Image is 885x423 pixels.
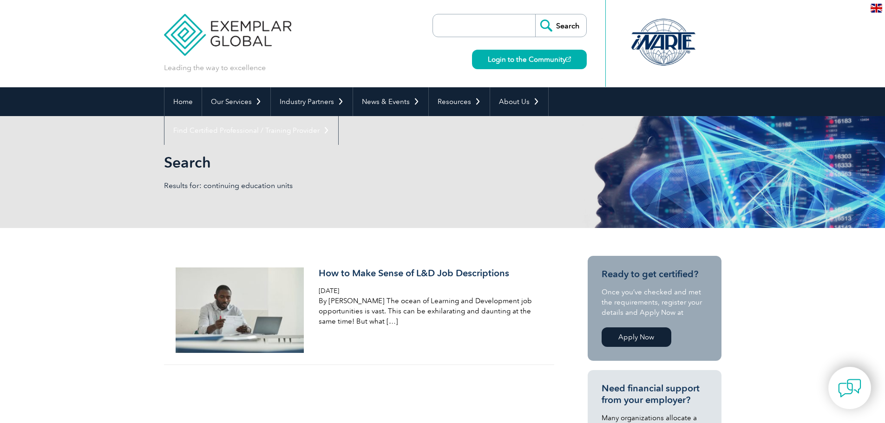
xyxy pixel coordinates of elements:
[602,327,671,347] a: Apply Now
[429,87,490,116] a: Resources
[164,63,266,73] p: Leading the way to excellence
[176,267,304,353] img: pexels-andy-barbour-6684374-300x200.jpg
[602,287,708,318] p: Once you’ve checked and met the requirements, register your details and Apply Now at
[164,116,338,145] a: Find Certified Professional / Training Provider
[164,256,554,365] a: How to Make Sense of L&D Job Descriptions [DATE] By [PERSON_NAME] The ocean of Learning and Devel...
[602,383,708,406] h3: Need financial support from your employer?
[838,377,861,400] img: contact-chat.png
[319,287,339,295] span: [DATE]
[602,268,708,280] h3: Ready to get certified?
[164,153,521,171] h1: Search
[353,87,428,116] a: News & Events
[164,181,443,191] p: Results for: continuing education units
[202,87,270,116] a: Our Services
[319,296,539,326] p: By [PERSON_NAME] The ocean of Learning and Development job opportunities is vast. This can be exh...
[164,87,202,116] a: Home
[535,14,586,37] input: Search
[566,57,571,62] img: open_square.png
[271,87,353,116] a: Industry Partners
[871,4,882,13] img: en
[472,50,587,69] a: Login to the Community
[490,87,548,116] a: About Us
[319,267,539,279] h3: How to Make Sense of L&D Job Descriptions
